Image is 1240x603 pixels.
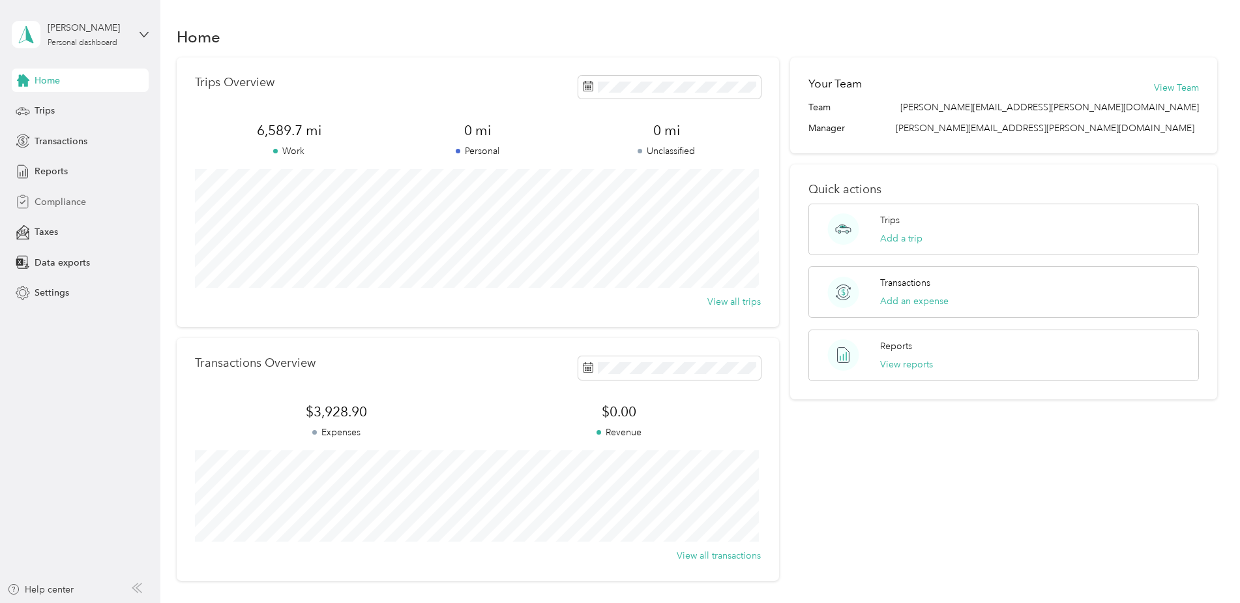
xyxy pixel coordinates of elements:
span: Data exports [35,256,90,270]
h1: Home [177,30,220,44]
div: [PERSON_NAME] [48,21,129,35]
span: 0 mi [572,121,761,140]
iframe: Everlance-gr Chat Button Frame [1167,530,1240,603]
span: 0 mi [383,121,572,140]
p: Trips Overview [195,76,274,89]
button: View all transactions [677,549,761,563]
h2: Your Team [808,76,862,92]
p: Revenue [478,425,761,439]
p: Work [195,144,383,158]
p: Unclassified [572,144,761,158]
span: Trips [35,104,55,117]
p: Transactions Overview [195,356,316,370]
button: View all trips [707,295,761,309]
p: Transactions [880,276,930,290]
span: 6,589.7 mi [195,121,383,140]
span: $0.00 [478,403,761,421]
p: Trips [880,213,900,227]
span: Home [35,74,60,87]
button: View Team [1154,81,1199,95]
button: View reports [880,358,933,371]
span: Team [808,100,831,114]
span: $3,928.90 [195,403,478,421]
button: Add an expense [880,294,949,308]
button: Help center [7,583,74,596]
button: Add a trip [880,232,923,245]
span: [PERSON_NAME][EMAIL_ADDRESS][PERSON_NAME][DOMAIN_NAME] [896,123,1194,134]
div: Personal dashboard [48,39,117,47]
span: Transactions [35,134,87,148]
p: Expenses [195,425,478,439]
p: Personal [383,144,572,158]
p: Reports [880,339,912,353]
span: Settings [35,286,69,300]
span: Taxes [35,225,58,239]
span: Reports [35,164,68,178]
span: Manager [808,121,845,135]
span: Compliance [35,195,86,209]
p: Quick actions [808,183,1199,196]
span: [PERSON_NAME][EMAIL_ADDRESS][PERSON_NAME][DOMAIN_NAME] [900,100,1199,114]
